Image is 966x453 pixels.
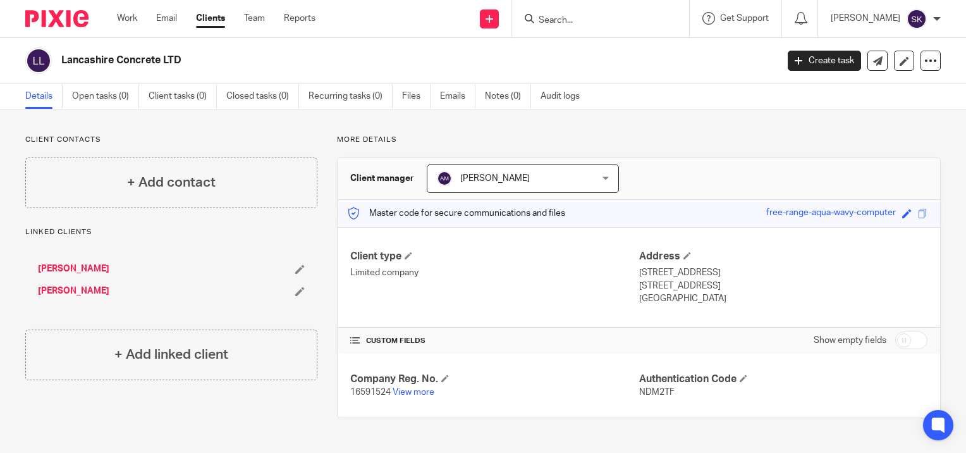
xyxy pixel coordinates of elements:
p: Master code for secure communications and files [347,207,565,220]
span: [PERSON_NAME] [460,174,530,183]
p: [STREET_ADDRESS] [639,266,927,279]
img: svg%3E [25,47,52,74]
a: Reports [284,12,315,25]
p: Limited company [350,266,639,279]
div: free-range-aqua-wavy-computer [766,206,896,221]
a: Notes (0) [485,84,531,109]
span: NDM2TF [639,388,675,397]
span: 16591524 [350,388,391,397]
a: View more [393,388,434,397]
h2: Lancashire Concrete LTD [61,54,627,67]
p: Client contacts [25,135,317,145]
img: svg%3E [437,171,452,186]
p: Linked clients [25,227,317,237]
h4: + Add contact [127,173,216,192]
p: More details [337,135,941,145]
h4: + Add linked client [114,345,228,364]
a: [PERSON_NAME] [38,285,109,297]
a: Details [25,84,63,109]
img: Pixie [25,10,89,27]
a: Create task [788,51,861,71]
input: Search [537,15,651,27]
h4: Authentication Code [639,373,927,386]
p: [GEOGRAPHIC_DATA] [639,292,927,305]
p: [PERSON_NAME] [831,12,900,25]
a: Email [156,12,177,25]
a: Team [244,12,265,25]
a: Client tasks (0) [149,84,217,109]
img: svg%3E [907,9,927,29]
a: Emails [440,84,475,109]
a: Files [402,84,431,109]
h4: CUSTOM FIELDS [350,336,639,346]
a: Work [117,12,137,25]
a: Open tasks (0) [72,84,139,109]
a: [PERSON_NAME] [38,263,109,275]
a: Closed tasks (0) [226,84,299,109]
label: Show empty fields [814,334,886,347]
a: Recurring tasks (0) [309,84,393,109]
h4: Address [639,250,927,263]
h4: Company Reg. No. [350,373,639,386]
span: Get Support [720,14,769,23]
p: [STREET_ADDRESS] [639,280,927,292]
a: Audit logs [541,84,589,109]
a: Clients [196,12,225,25]
h3: Client manager [350,172,414,185]
h4: Client type [350,250,639,263]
